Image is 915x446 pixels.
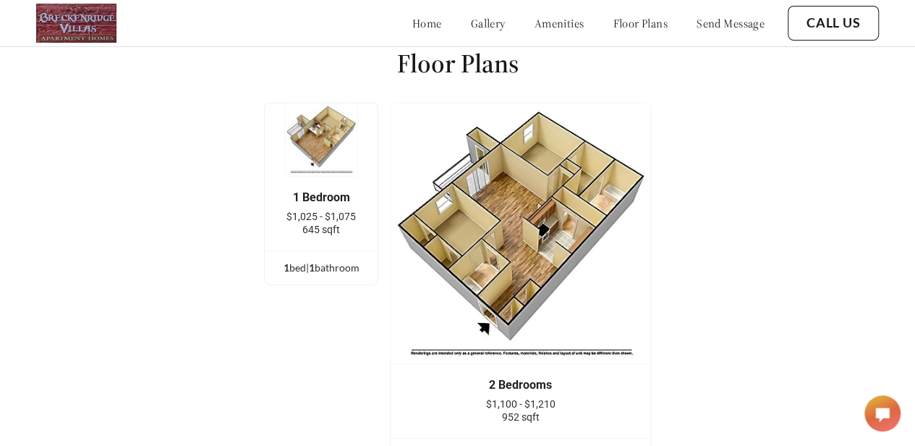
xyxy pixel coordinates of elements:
span: 952 sqft [502,411,540,423]
img: logo.png [36,4,116,43]
a: Call Us [807,15,860,31]
div: 2 Bedrooms [412,379,629,392]
a: floor plans [613,16,668,30]
div: bed | bathroom [265,260,378,276]
a: home [412,16,442,30]
a: amenities [535,16,584,30]
img: example [284,103,358,177]
img: example [390,103,651,364]
div: 1 Bedroom [286,191,356,204]
a: send message [697,16,765,30]
h1: Floor Plans [397,47,519,80]
span: 1 [309,261,315,274]
a: gallery [471,16,506,30]
span: $1,100 - $1,210 [486,398,556,410]
span: $1,025 - $1,075 [286,211,356,222]
span: 1 [284,261,289,274]
span: 645 sqft [302,224,340,235]
button: Call Us [788,6,879,41]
